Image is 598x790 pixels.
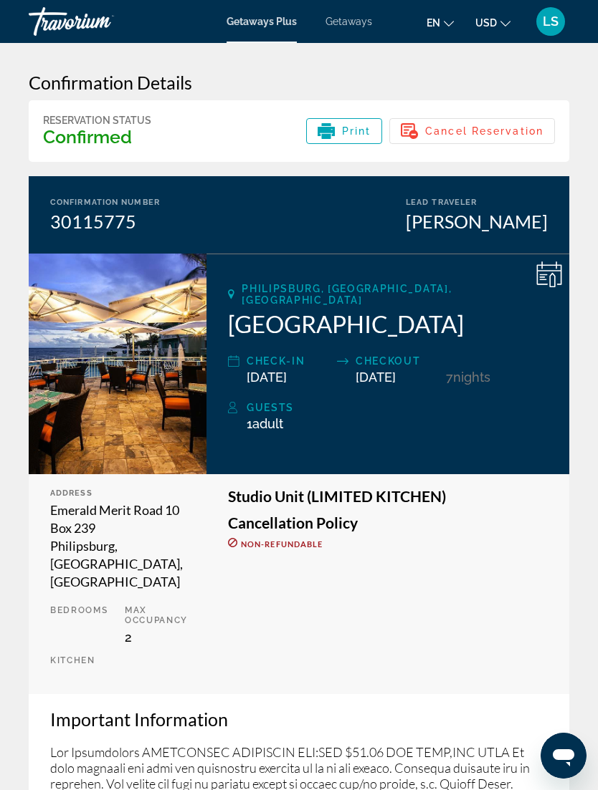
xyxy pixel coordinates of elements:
div: Check-In [247,352,330,370]
div: Checkout [356,352,439,370]
span: Philipsburg, [GEOGRAPHIC_DATA], [GEOGRAPHIC_DATA] [242,283,548,306]
div: Reservation Status [43,115,151,126]
span: 1 [247,416,283,431]
span: [DATE] [247,370,287,385]
div: Emerald Merit Road 10 Box 239 Philipsburg, [GEOGRAPHIC_DATA], [GEOGRAPHIC_DATA] [50,501,185,591]
div: 30115775 [50,211,160,232]
button: Cancel Reservation [389,118,555,144]
p: Bedrooms [50,605,110,615]
h3: Confirmation Details [29,72,569,93]
a: Travorium [29,3,172,40]
div: Address [50,488,185,498]
div: Guests [247,399,548,416]
p: Max Occupancy [125,605,185,625]
div: [PERSON_NAME] [406,211,548,232]
span: Cancel Reservation [425,125,544,137]
button: Change language [427,12,454,33]
span: [DATE] [356,370,396,385]
p: Kitchen [50,655,110,665]
span: Non-refundable [241,539,323,549]
span: Adult [252,416,283,431]
button: User Menu [532,6,569,37]
h3: Important Information [50,708,548,730]
h3: Cancellation Policy [228,515,548,531]
span: LS [543,14,559,29]
span: Print [342,125,371,137]
div: Lead Traveler [406,198,548,207]
button: Print [306,118,383,144]
a: Getaways [326,16,372,27]
h3: Confirmed [43,126,151,148]
div: Confirmation Number [50,198,160,207]
h3: Studio Unit (LIMITED KITCHEN) [228,488,548,504]
span: 2 [125,630,132,645]
span: USD [475,17,497,29]
span: 7 [446,370,453,385]
img: Oyster Bay Beach Resort [29,254,207,474]
button: Change currency [475,12,511,33]
a: Getaways Plus [227,16,297,27]
h2: [GEOGRAPHIC_DATA] [228,309,548,338]
span: en [427,17,440,29]
a: Cancel Reservation [389,121,555,137]
iframe: Button to launch messaging window [541,733,587,779]
span: Nights [453,370,490,385]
